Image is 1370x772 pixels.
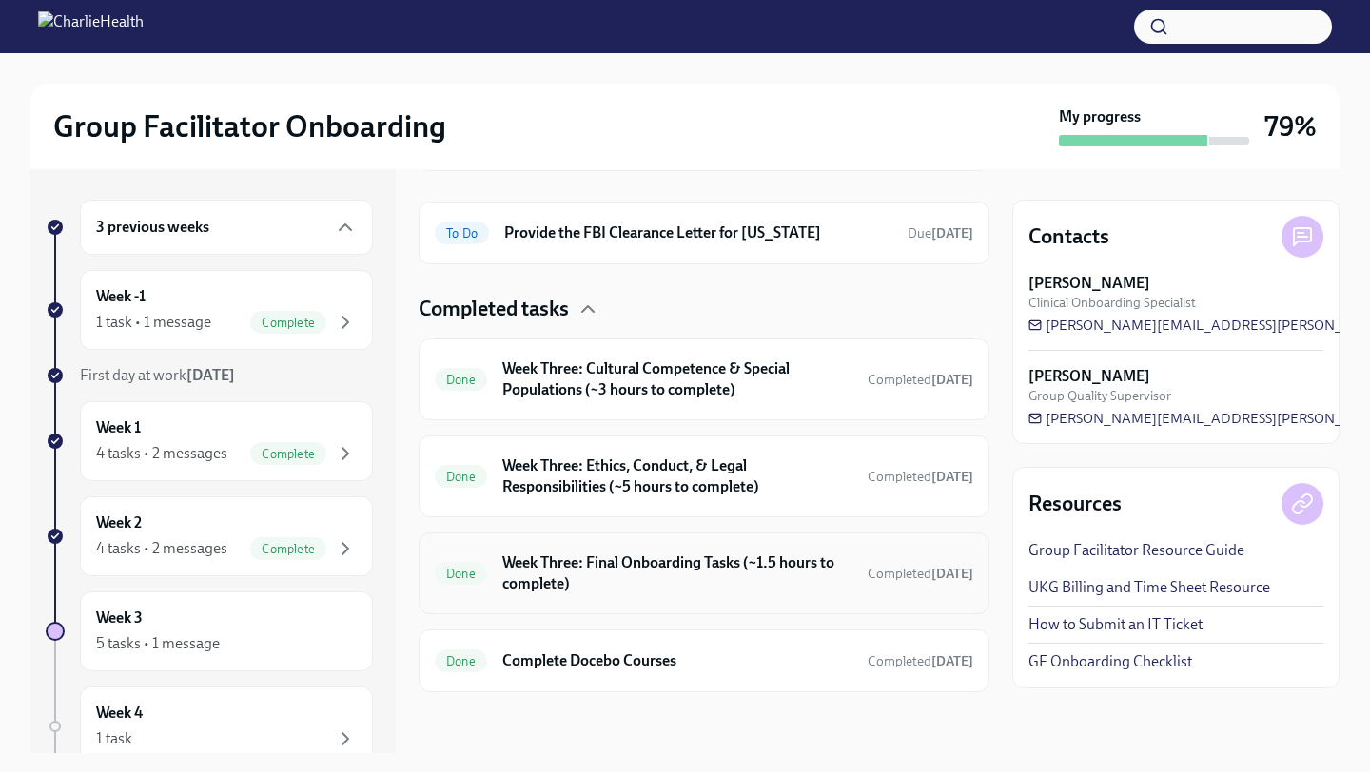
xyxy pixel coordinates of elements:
[96,417,141,438] h6: Week 1
[1028,294,1196,312] span: Clinical Onboarding Specialist
[1028,577,1270,598] a: UKG Billing and Time Sheet Resource
[435,549,973,598] a: DoneWeek Three: Final Onboarding Tasks (~1.5 hours to complete)Completed[DATE]
[250,316,326,330] span: Complete
[46,591,373,671] a: Week 35 tasks • 1 message
[435,452,973,501] a: DoneWeek Three: Ethics, Conduct, & Legal Responsibilities (~5 hours to complete)Completed[DATE]
[96,512,142,533] h6: Week 2
[502,455,852,497] h6: Week Three: Ethics, Conduct, & Legal Responsibilities (~5 hours to complete)
[1028,273,1150,294] strong: [PERSON_NAME]
[868,371,973,389] span: September 16th, 2025 13:01
[1028,366,1150,387] strong: [PERSON_NAME]
[504,222,892,243] h6: Provide the FBI Clearance Letter for [US_STATE]
[96,312,211,333] div: 1 task • 1 message
[868,372,973,388] span: Completed
[502,650,852,671] h6: Complete Docebo Courses
[250,542,326,556] span: Complete
[435,470,487,484] span: Done
[1264,109,1317,144] h3: 79%
[96,217,209,238] h6: 3 previous weeks
[46,270,373,350] a: Week -11 task • 1 messageComplete
[80,366,235,384] span: First day at work
[435,355,973,404] a: DoneWeek Three: Cultural Competence & Special Populations (~3 hours to complete)Completed[DATE]
[1028,651,1192,672] a: GF Onboarding Checklist
[502,552,852,594] h6: Week Three: Final Onboarding Tasks (~1.5 hours to complete)
[868,469,973,485] span: Completed
[46,401,373,481] a: Week 14 tasks • 2 messagesComplete
[1028,222,1109,251] h4: Contacts
[96,538,227,559] div: 4 tasks • 2 messages
[1028,614,1203,635] a: How to Submit an IT Ticket
[435,646,973,676] a: DoneComplete Docebo CoursesCompleted[DATE]
[96,728,132,749] div: 1 task
[868,652,973,670] span: September 17th, 2025 11:37
[868,565,973,583] span: September 18th, 2025 13:37
[435,218,973,248] a: To DoProvide the FBI Clearance Letter for [US_STATE]Due[DATE]
[53,107,446,145] h2: Group Facilitator Onboarding
[186,366,235,384] strong: [DATE]
[502,358,852,400] h6: Week Three: Cultural Competence & Special Populations (~3 hours to complete)
[1028,490,1122,518] h4: Resources
[868,468,973,486] span: September 17th, 2025 11:45
[46,496,373,576] a: Week 24 tasks • 2 messagesComplete
[435,226,489,241] span: To Do
[38,11,144,42] img: CharlieHealth
[931,372,973,388] strong: [DATE]
[96,633,220,654] div: 5 tasks • 1 message
[96,608,143,628] h6: Week 3
[46,365,373,386] a: First day at work[DATE]
[250,447,326,461] span: Complete
[419,295,569,323] h4: Completed tasks
[931,469,973,485] strong: [DATE]
[868,566,973,582] span: Completed
[931,653,973,669] strong: [DATE]
[908,225,973,241] span: Due
[46,686,373,766] a: Week 41 task
[435,567,487,581] span: Done
[908,224,973,242] span: October 8th, 2025 10:00
[868,653,973,669] span: Completed
[1059,106,1141,127] strong: My progress
[96,286,146,307] h6: Week -1
[435,373,487,387] span: Done
[419,295,989,323] div: Completed tasks
[1028,540,1244,561] a: Group Facilitator Resource Guide
[1028,387,1171,405] span: Group Quality Supervisor
[931,225,973,241] strong: [DATE]
[80,200,373,255] div: 3 previous weeks
[96,703,143,724] h6: Week 4
[435,654,487,668] span: Done
[931,566,973,582] strong: [DATE]
[96,443,227,464] div: 4 tasks • 2 messages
